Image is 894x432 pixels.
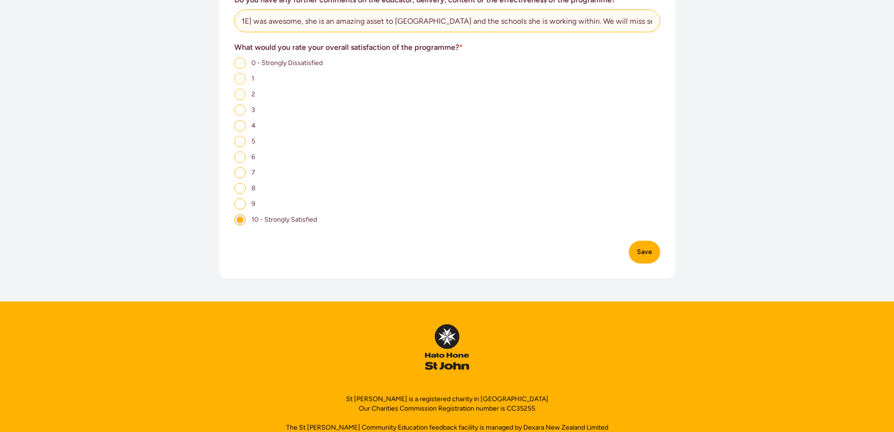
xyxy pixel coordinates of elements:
input: 9 [234,198,246,210]
input: 1 [234,73,246,85]
input: 7 [234,167,246,178]
img: InPulse [425,324,469,370]
span: 1 [251,75,254,83]
button: Save [629,241,660,263]
input: 6 [234,151,246,163]
span: 8 [251,184,256,192]
span: 6 [251,153,255,161]
span: 5 [251,137,255,145]
input: 0 - Strongly Dissatisfied [234,57,246,69]
input: 3 [234,104,246,116]
span: 9 [251,200,255,208]
input: 10 - Strongly Satisfied [234,214,246,225]
input: 4 [234,120,246,131]
span: 4 [251,122,256,130]
span: 10 - Strongly Satisfied [251,216,317,224]
span: 7 [251,169,255,177]
input: 8 [234,183,246,194]
input: 5 [234,136,246,147]
span: 0 - Strongly Dissatisfied [251,59,323,67]
span: 2 [251,90,255,98]
h3: What would you rate your overall satisfaction of the programme? [234,42,660,53]
input: 2 [234,89,246,100]
span: 3 [251,106,255,114]
p: St [PERSON_NAME] is a registered charity in [GEOGRAPHIC_DATA] Our Charities Commission Registrati... [346,394,548,413]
